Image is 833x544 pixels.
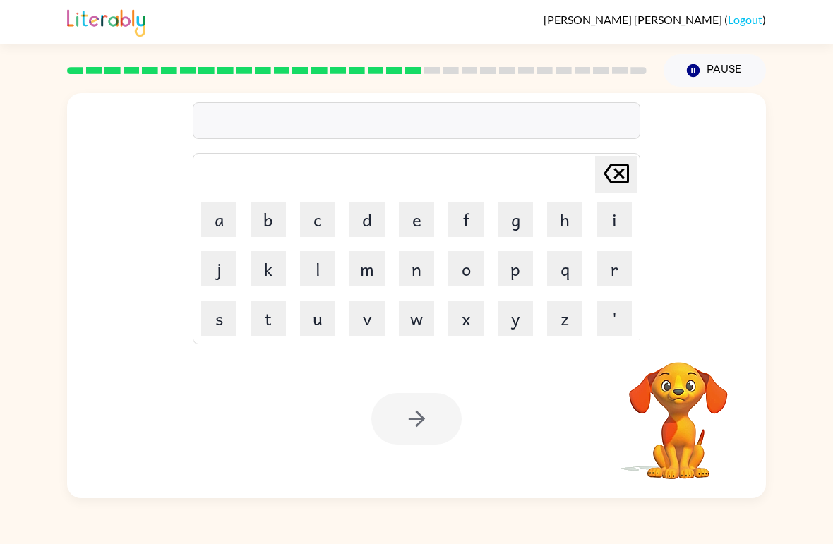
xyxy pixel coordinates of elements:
button: n [399,251,434,286]
span: [PERSON_NAME] [PERSON_NAME] [544,13,724,26]
button: p [498,251,533,286]
button: a [201,202,236,237]
button: q [547,251,582,286]
button: i [597,202,632,237]
button: j [201,251,236,286]
button: z [547,301,582,336]
button: v [349,301,385,336]
button: l [300,251,335,286]
button: g [498,202,533,237]
button: h [547,202,582,237]
video: Your browser must support playing .mp4 files to use Literably. Please try using another browser. [608,340,749,481]
button: ' [597,301,632,336]
button: f [448,202,484,237]
button: m [349,251,385,286]
button: u [300,301,335,336]
button: c [300,202,335,237]
a: Logout [728,13,762,26]
button: d [349,202,385,237]
button: o [448,251,484,286]
button: k [251,251,286,286]
button: w [399,301,434,336]
button: x [448,301,484,336]
button: t [251,301,286,336]
button: e [399,202,434,237]
button: r [597,251,632,286]
img: Literably [67,6,145,37]
button: Pause [664,54,766,87]
button: b [251,202,286,237]
button: s [201,301,236,336]
div: ( ) [544,13,766,26]
button: y [498,301,533,336]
